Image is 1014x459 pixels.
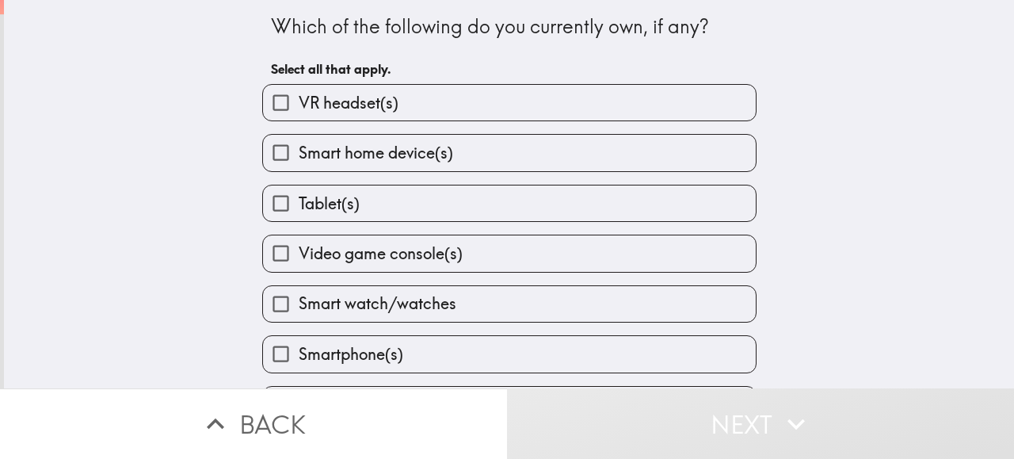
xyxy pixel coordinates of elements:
[263,336,756,372] button: Smartphone(s)
[299,193,360,215] span: Tablet(s)
[263,85,756,120] button: VR headset(s)
[507,388,1014,459] button: Next
[271,13,748,40] div: Which of the following do you currently own, if any?
[271,60,748,78] h6: Select all that apply.
[263,135,756,170] button: Smart home device(s)
[263,186,756,221] button: Tablet(s)
[299,243,463,265] span: Video game console(s)
[299,92,398,114] span: VR headset(s)
[299,142,453,164] span: Smart home device(s)
[299,293,456,315] span: Smart watch/watches
[299,343,403,365] span: Smartphone(s)
[263,286,756,322] button: Smart watch/watches
[263,235,756,271] button: Video game console(s)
